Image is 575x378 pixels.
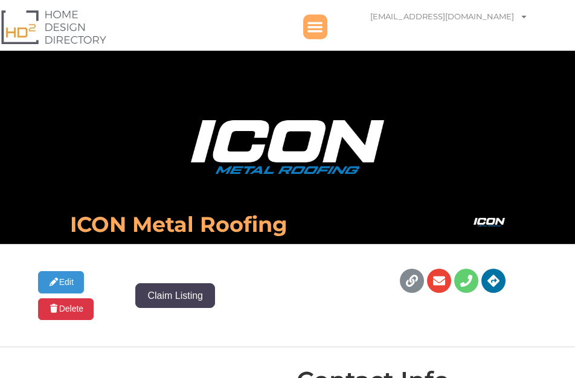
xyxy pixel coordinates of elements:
a: [EMAIL_ADDRESS][DOMAIN_NAME] [370,10,529,22]
a: Delete [38,298,94,321]
img: ICON Metal Roofing [435,22,463,50]
a: Edit [38,271,84,293]
div: Menu Toggle [303,14,328,39]
button: Claim Listing [135,283,215,307]
div: Author Actions [38,269,111,322]
h6: ICON Metal Roofing [70,211,373,238]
